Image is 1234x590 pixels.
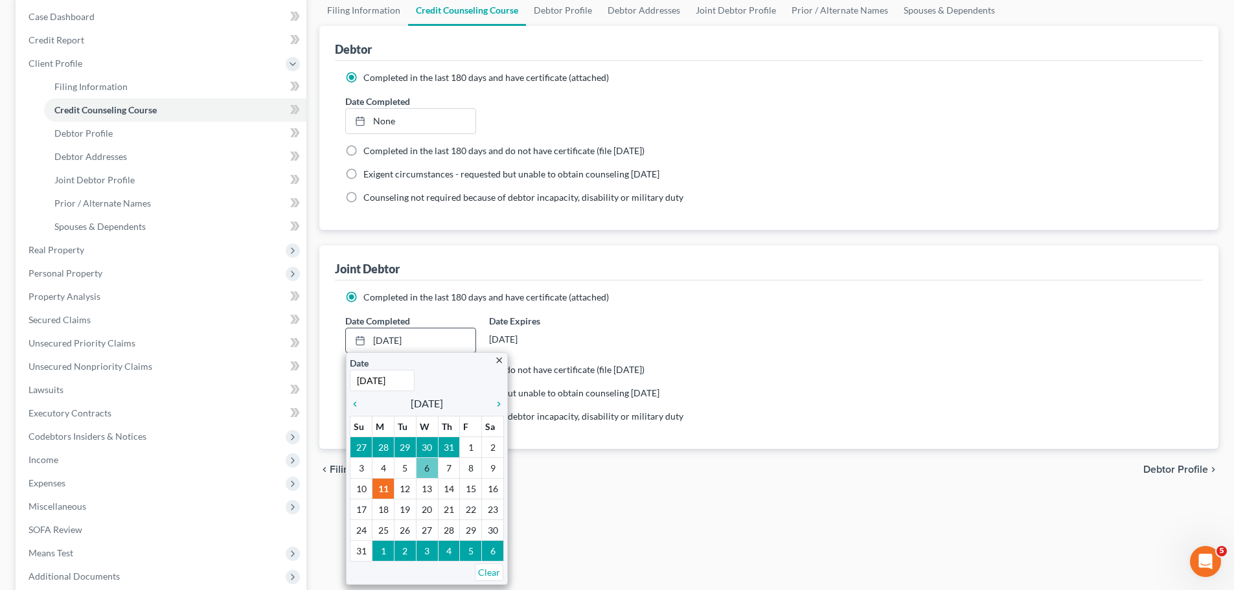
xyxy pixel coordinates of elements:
[350,520,372,541] td: 24
[482,479,504,499] td: 16
[54,221,146,232] span: Spouses & Dependents
[482,520,504,541] td: 30
[18,285,306,308] a: Property Analysis
[335,41,372,57] div: Debtor
[350,499,372,520] td: 17
[487,399,504,409] i: chevron_right
[54,104,157,115] span: Credit Counseling Course
[438,458,460,479] td: 7
[29,58,82,69] span: Client Profile
[29,11,95,22] span: Case Dashboard
[44,215,306,238] a: Spouses & Dependents
[18,308,306,332] a: Secured Claims
[350,541,372,562] td: 31
[416,520,438,541] td: 27
[350,479,372,499] td: 10
[460,416,482,437] th: F
[460,458,482,479] td: 8
[1208,464,1218,475] i: chevron_right
[44,192,306,215] a: Prior / Alternate Names
[416,458,438,479] td: 6
[1190,546,1221,577] iframe: Intercom live chat
[482,437,504,458] td: 2
[460,479,482,499] td: 15
[482,499,504,520] td: 23
[29,384,63,395] span: Lawsuits
[411,396,443,411] span: [DATE]
[54,174,135,185] span: Joint Debtor Profile
[335,261,400,277] div: Joint Debtor
[44,145,306,168] a: Debtor Addresses
[482,458,504,479] td: 9
[438,541,460,562] td: 4
[18,402,306,425] a: Executory Contracts
[350,356,369,370] label: Date
[372,437,394,458] td: 28
[29,501,86,512] span: Miscellaneous
[363,387,659,398] span: Exigent circumstances - requested but unable to obtain counseling [DATE]
[319,464,330,475] i: chevron_left
[44,98,306,122] a: Credit Counseling Course
[1217,546,1227,556] span: 5
[494,352,504,367] a: close
[350,437,372,458] td: 27
[54,151,127,162] span: Debtor Addresses
[394,520,416,541] td: 26
[460,437,482,458] td: 1
[350,370,415,391] input: 1/1/2013
[29,477,65,488] span: Expenses
[44,122,306,145] a: Debtor Profile
[29,361,152,372] span: Unsecured Nonpriority Claims
[416,541,438,562] td: 3
[29,267,102,278] span: Personal Property
[494,356,504,365] i: close
[416,416,438,437] th: W
[44,75,306,98] a: Filing Information
[394,499,416,520] td: 19
[416,437,438,458] td: 30
[475,563,503,581] a: Clear
[363,411,683,422] span: Counseling not required because of debtor incapacity, disability or military duty
[350,458,372,479] td: 3
[29,547,73,558] span: Means Test
[438,479,460,499] td: 14
[54,128,113,139] span: Debtor Profile
[363,168,659,179] span: Exigent circumstances - requested but unable to obtain counseling [DATE]
[29,431,146,442] span: Codebtors Insiders & Notices
[18,5,306,28] a: Case Dashboard
[372,499,394,520] td: 18
[29,34,84,45] span: Credit Report
[346,109,475,133] a: None
[394,437,416,458] td: 29
[350,399,367,409] i: chevron_left
[345,95,410,108] label: Date Completed
[438,520,460,541] td: 28
[346,328,475,353] a: [DATE]
[416,479,438,499] td: 13
[29,291,100,302] span: Property Analysis
[482,541,504,562] td: 6
[363,291,609,302] span: Completed in the last 180 days and have certificate (attached)
[460,520,482,541] td: 29
[363,192,683,203] span: Counseling not required because of debtor incapacity, disability or military duty
[372,541,394,562] td: 1
[29,407,111,418] span: Executory Contracts
[487,396,504,411] a: chevron_right
[394,416,416,437] th: Tu
[18,518,306,541] a: SOFA Review
[18,355,306,378] a: Unsecured Nonpriority Claims
[54,81,128,92] span: Filing Information
[372,416,394,437] th: M
[18,28,306,52] a: Credit Report
[394,479,416,499] td: 12
[363,72,609,83] span: Completed in the last 180 days and have certificate (attached)
[363,145,645,156] span: Completed in the last 180 days and do not have certificate (file [DATE])
[345,314,410,328] label: Date Completed
[18,332,306,355] a: Unsecured Priority Claims
[29,571,120,582] span: Additional Documents
[438,416,460,437] th: Th
[394,541,416,562] td: 2
[29,244,84,255] span: Real Property
[350,396,367,411] a: chevron_left
[460,541,482,562] td: 5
